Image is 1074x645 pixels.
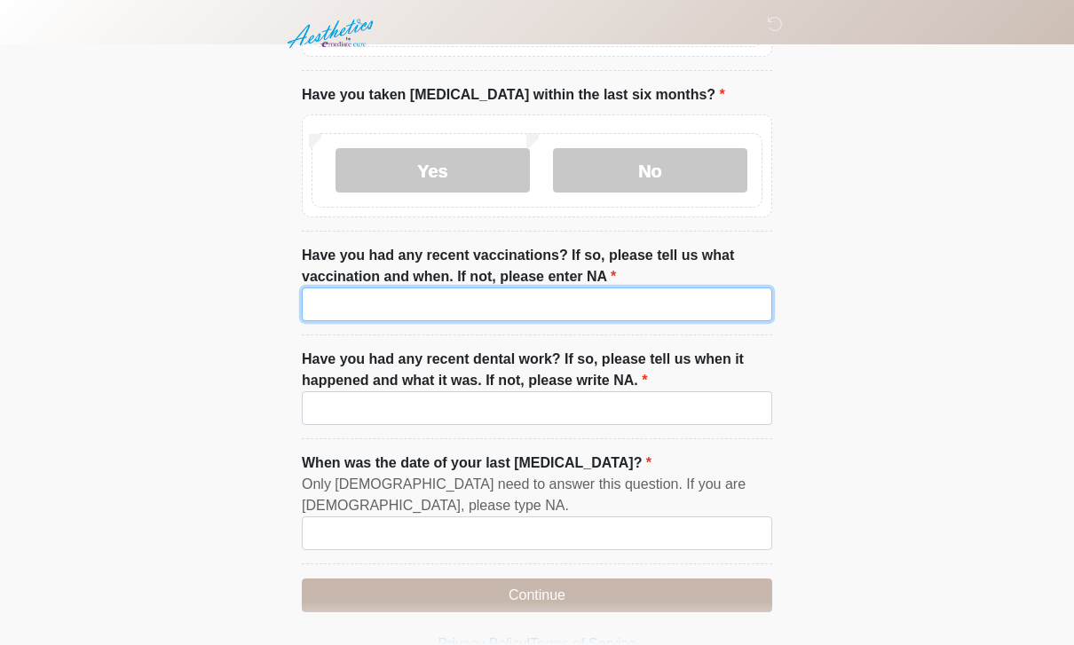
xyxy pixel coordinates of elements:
[302,245,772,287] label: Have you had any recent vaccinations? If so, please tell us what vaccination and when. If not, pl...
[302,84,725,106] label: Have you taken [MEDICAL_DATA] within the last six months?
[302,349,772,391] label: Have you had any recent dental work? If so, please tell us when it happened and what it was. If n...
[302,474,772,516] div: Only [DEMOGRAPHIC_DATA] need to answer this question. If you are [DEMOGRAPHIC_DATA], please type NA.
[302,452,652,474] label: When was the date of your last [MEDICAL_DATA]?
[553,148,747,193] label: No
[302,578,772,612] button: Continue
[336,148,530,193] label: Yes
[284,13,381,54] img: Aesthetics by Emediate Cure Logo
